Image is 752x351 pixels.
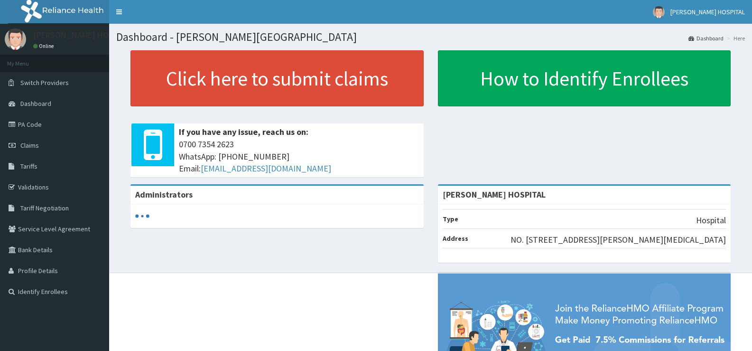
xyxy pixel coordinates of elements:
[33,43,56,49] a: Online
[179,126,308,137] b: If you have any issue, reach us on:
[20,141,39,150] span: Claims
[130,50,424,106] a: Click here to submit claims
[20,162,37,171] span: Tariffs
[135,209,149,223] svg: audio-loading
[443,234,468,243] b: Address
[653,6,665,18] img: User Image
[135,189,193,200] b: Administrators
[724,34,745,42] li: Here
[33,31,134,39] p: [PERSON_NAME] HOSPITAL
[5,28,26,50] img: User Image
[201,163,331,174] a: [EMAIL_ADDRESS][DOMAIN_NAME]
[688,34,724,42] a: Dashboard
[116,31,745,43] h1: Dashboard - [PERSON_NAME][GEOGRAPHIC_DATA]
[20,204,69,212] span: Tariff Negotiation
[696,214,726,227] p: Hospital
[511,234,726,246] p: NO. [STREET_ADDRESS][PERSON_NAME][MEDICAL_DATA]
[179,138,419,175] span: 0700 7354 2623 WhatsApp: [PHONE_NUMBER] Email:
[20,99,51,108] span: Dashboard
[443,189,546,200] strong: [PERSON_NAME] HOSPITAL
[438,50,731,106] a: How to Identify Enrollees
[670,8,745,16] span: [PERSON_NAME] HOSPITAL
[443,215,458,223] b: Type
[20,78,69,87] span: Switch Providers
